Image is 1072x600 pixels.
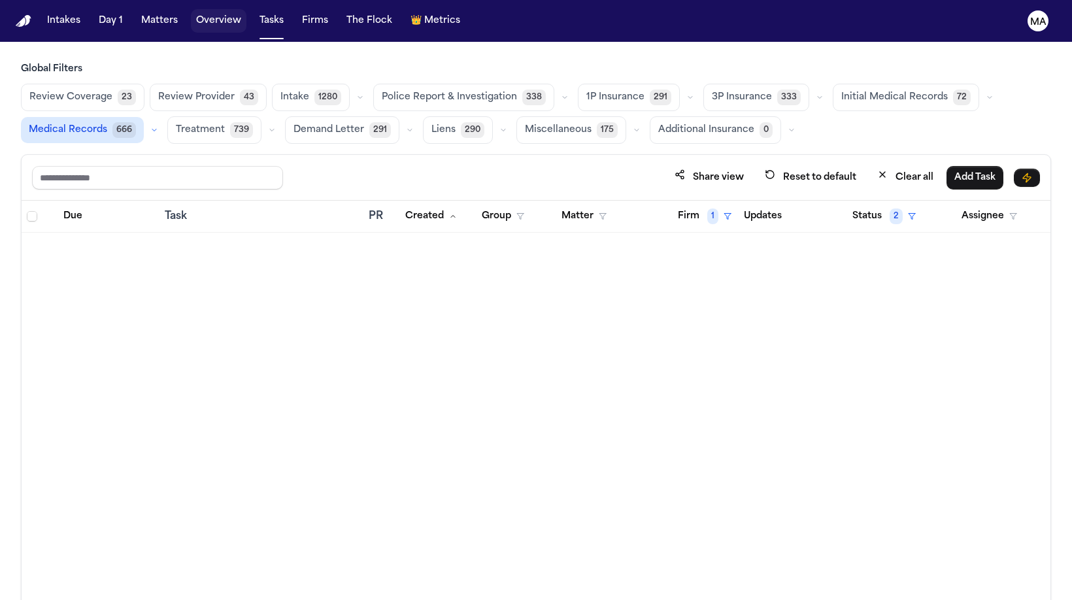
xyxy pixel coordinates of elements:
[516,116,626,144] button: Miscellaneous175
[314,90,341,105] span: 1280
[150,84,267,111] button: Review Provider43
[841,91,948,104] span: Initial Medical Records
[230,122,253,138] span: 739
[650,90,671,105] span: 291
[597,122,618,138] span: 175
[272,84,350,111] button: Intake1280
[118,90,136,105] span: 23
[703,84,809,111] button: 3P Insurance333
[397,205,465,228] button: Created
[1030,18,1047,27] text: MA
[953,90,971,105] span: 72
[176,124,225,137] span: Treatment
[21,63,1051,76] h3: Global Filters
[667,165,752,190] button: Share view
[93,9,128,33] button: Day 1
[586,91,645,104] span: 1P Insurance
[658,124,754,137] span: Additional Insurance
[405,9,465,33] button: crownMetrics
[240,90,258,105] span: 43
[461,122,484,138] span: 290
[136,9,183,33] button: Matters
[158,91,235,104] span: Review Provider
[869,165,941,190] button: Clear all
[1014,169,1040,187] button: Immediate Task
[21,84,144,111] button: Review Coverage23
[373,84,554,111] button: Police Report & Investigation338
[191,9,246,33] button: Overview
[16,15,31,27] a: Home
[165,208,358,224] div: Task
[890,208,903,224] span: 2
[42,9,86,33] button: Intakes
[410,14,422,27] span: crown
[167,116,261,144] button: Treatment739
[525,124,592,137] span: Miscellaneous
[760,122,773,138] span: 0
[382,91,517,104] span: Police Report & Investigation
[736,205,790,228] button: Updates
[650,116,781,144] button: Additional Insurance0
[29,91,112,104] span: Review Coverage
[56,205,90,228] button: Due
[293,124,364,137] span: Demand Letter
[554,205,614,228] button: Matter
[297,9,333,33] button: Firms
[27,211,37,222] span: Select all
[845,205,924,228] button: Status2
[112,122,136,138] span: 666
[833,84,979,111] button: Initial Medical Records72
[423,116,493,144] button: Liens290
[285,116,399,144] button: Demand Letter291
[707,208,718,224] span: 1
[369,208,387,224] div: PR
[946,166,1003,190] button: Add Task
[757,165,864,190] button: Reset to default
[712,91,772,104] span: 3P Insurance
[16,15,31,27] img: Finch Logo
[21,117,144,143] button: Medical Records666
[29,124,107,137] span: Medical Records
[474,205,532,228] button: Group
[522,90,546,105] span: 338
[341,9,397,33] button: The Flock
[369,122,391,138] span: 291
[280,91,309,104] span: Intake
[670,205,739,228] button: Firm1
[424,14,460,27] span: Metrics
[254,9,289,33] button: Tasks
[431,124,456,137] span: Liens
[578,84,680,111] button: 1P Insurance291
[954,205,1025,228] button: Assignee
[777,90,801,105] span: 333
